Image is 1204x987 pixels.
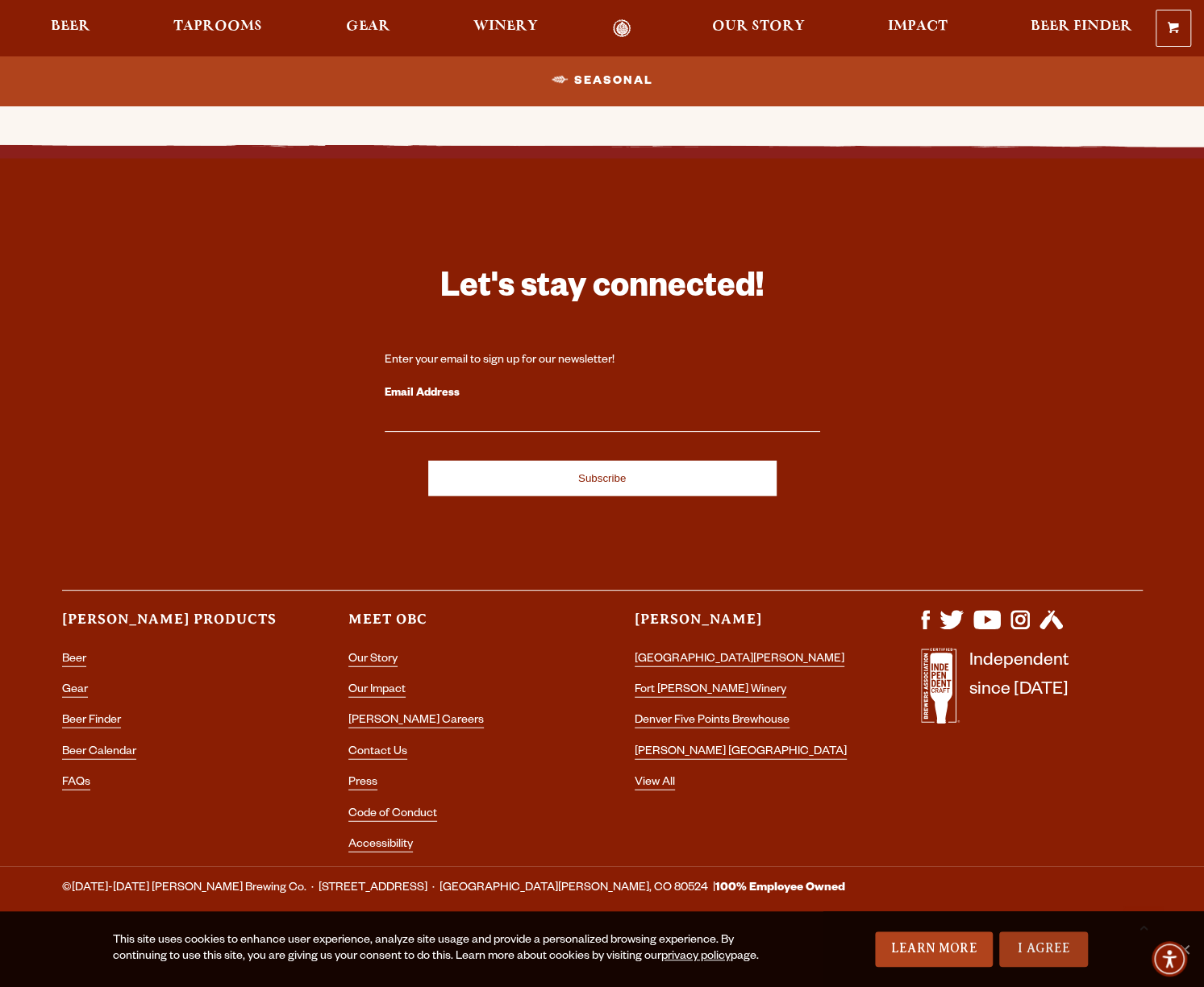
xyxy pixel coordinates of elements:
[345,20,390,33] span: Gear
[62,715,121,728] a: Beer Finder
[969,648,1069,732] p: Independent since [DATE]
[635,777,675,790] a: View All
[62,746,136,760] a: Beer Calendar
[173,20,262,33] span: Taprooms
[875,931,994,967] a: Learn More
[888,20,948,33] span: Impact
[62,653,86,667] a: Beer
[1152,941,1187,977] div: Accessibility Menu
[463,19,548,38] a: Winery
[1039,621,1063,634] a: Visit us on Untappd
[113,933,787,965] div: This site uses cookies to enhance user experience, analyze site usage and provide a personalized ...
[348,777,377,790] a: Press
[635,715,789,728] a: Denver Five Points Brewhouse
[51,20,90,33] span: Beer
[715,882,845,895] strong: 100% Employee Owned
[348,839,413,852] a: Accessibility
[348,808,437,822] a: Code of Conduct
[428,461,777,496] input: Subscribe
[661,951,731,964] a: privacy policy
[163,19,273,38] a: Taprooms
[348,610,570,643] h3: Meet OBC
[348,715,484,728] a: [PERSON_NAME] Careers
[348,653,398,667] a: Our Story
[939,621,964,634] a: Visit us on X (formerly Twitter)
[591,19,652,38] a: Odell Home
[1020,19,1143,38] a: Beer Finder
[40,19,101,38] a: Beer
[62,777,90,790] a: FAQs
[348,746,407,760] a: Contact Us
[545,62,660,99] a: Seasonal
[921,621,930,634] a: Visit us on Facebook
[335,19,400,38] a: Gear
[62,684,88,698] a: Gear
[62,878,845,899] span: ©[DATE]-[DATE] [PERSON_NAME] Brewing Co. · [STREET_ADDRESS] · [GEOGRAPHIC_DATA][PERSON_NAME], CO ...
[635,746,847,760] a: [PERSON_NAME] [GEOGRAPHIC_DATA]
[635,653,844,667] a: [GEOGRAPHIC_DATA][PERSON_NAME]
[635,610,856,643] h3: [PERSON_NAME]
[385,267,820,314] h3: Let's stay connected!
[973,621,1001,634] a: Visit us on YouTube
[877,19,958,38] a: Impact
[385,384,820,404] label: Email Address
[635,684,786,698] a: Fort [PERSON_NAME] Winery
[62,610,284,643] h3: [PERSON_NAME] Products
[473,20,538,33] span: Winery
[701,19,814,38] a: Our Story
[1031,20,1132,33] span: Beer Finder
[348,684,406,698] a: Our Impact
[711,20,804,33] span: Our Story
[999,931,1088,967] a: I Agree
[385,353,820,369] div: Enter your email to sign up for our newsletter!
[1123,906,1164,947] a: Scroll to top
[1010,621,1030,634] a: Visit us on Instagram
